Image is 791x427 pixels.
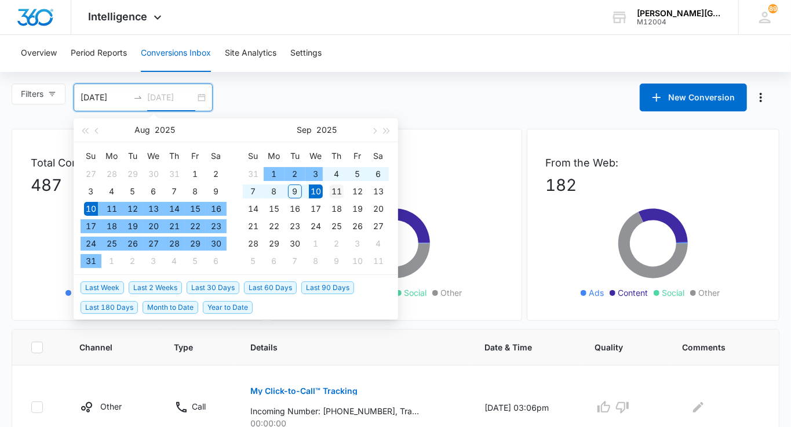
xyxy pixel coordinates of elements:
[12,84,65,104] button: Filters
[246,219,260,233] div: 21
[31,155,245,171] p: Total Conversions:
[330,184,344,198] div: 11
[368,218,389,235] td: 2025-09-27
[371,237,385,251] div: 4
[206,200,227,218] td: 2025-08-16
[618,287,648,299] span: Content
[243,200,264,218] td: 2025-09-14
[640,84,747,111] button: New Conversion
[485,341,551,353] span: Date & Time
[143,183,164,200] td: 2025-08-06
[285,183,305,200] td: 2025-09-09
[209,202,223,216] div: 16
[246,167,260,181] div: 31
[267,254,281,268] div: 6
[167,184,181,198] div: 7
[288,254,302,268] div: 7
[264,183,285,200] td: 2025-09-08
[167,202,181,216] div: 14
[246,254,260,268] div: 5
[105,237,119,251] div: 25
[285,235,305,252] td: 2025-09-30
[225,35,276,72] button: Site Analytics
[351,219,364,233] div: 26
[368,235,389,252] td: 2025-10-04
[206,235,227,252] td: 2025-08-30
[188,167,202,181] div: 1
[595,341,637,353] span: Quality
[84,202,98,216] div: 10
[143,218,164,235] td: 2025-08-20
[185,218,206,235] td: 2025-08-22
[243,235,264,252] td: 2025-09-28
[122,200,143,218] td: 2025-08-12
[101,200,122,218] td: 2025-08-11
[267,184,281,198] div: 8
[89,10,148,23] span: Intelligence
[326,147,347,165] th: Th
[368,147,389,165] th: Sa
[81,252,101,270] td: 2025-08-31
[147,219,161,233] div: 20
[81,91,129,104] input: Start date
[143,301,198,314] span: Month to Date
[147,202,161,216] div: 13
[133,93,143,102] span: swap-right
[122,165,143,183] td: 2025-07-29
[264,165,285,183] td: 2025-09-01
[368,200,389,218] td: 2025-09-20
[768,4,778,13] div: notifications count
[188,219,202,233] div: 22
[126,219,140,233] div: 19
[246,202,260,216] div: 14
[309,254,323,268] div: 8
[347,200,368,218] td: 2025-09-19
[288,237,302,251] div: 30
[267,202,281,216] div: 15
[203,301,253,314] span: Year to Date
[81,165,101,183] td: 2025-07-27
[206,183,227,200] td: 2025-08-09
[246,237,260,251] div: 28
[440,287,462,299] span: Other
[371,254,385,268] div: 11
[285,218,305,235] td: 2025-09-23
[243,147,264,165] th: Su
[81,147,101,165] th: Su
[167,237,181,251] div: 28
[330,254,344,268] div: 9
[305,252,326,270] td: 2025-10-08
[326,252,347,270] td: 2025-10-09
[288,184,302,198] div: 9
[267,219,281,233] div: 22
[288,167,302,181] div: 2
[637,9,721,18] div: account name
[81,235,101,252] td: 2025-08-24
[250,377,358,405] button: My Click-to-Call™ Tracking
[371,184,385,198] div: 13
[81,183,101,200] td: 2025-08-03
[301,281,354,294] span: Last 90 Days
[368,183,389,200] td: 2025-09-13
[133,93,143,102] span: to
[244,281,297,294] span: Last 60 Days
[285,200,305,218] td: 2025-09-16
[305,218,326,235] td: 2025-09-24
[305,147,326,165] th: We
[546,173,760,197] p: 182
[147,254,161,268] div: 3
[143,252,164,270] td: 2025-09-03
[546,155,760,171] p: From the Web:
[347,183,368,200] td: 2025-09-12
[105,254,119,268] div: 1
[105,202,119,216] div: 11
[206,165,227,183] td: 2025-08-02
[84,254,98,268] div: 31
[188,184,202,198] div: 8
[122,147,143,165] th: Tu
[192,400,206,412] p: Call
[752,88,770,107] button: Manage Numbers
[368,252,389,270] td: 2025-10-11
[126,202,140,216] div: 12
[264,252,285,270] td: 2025-10-06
